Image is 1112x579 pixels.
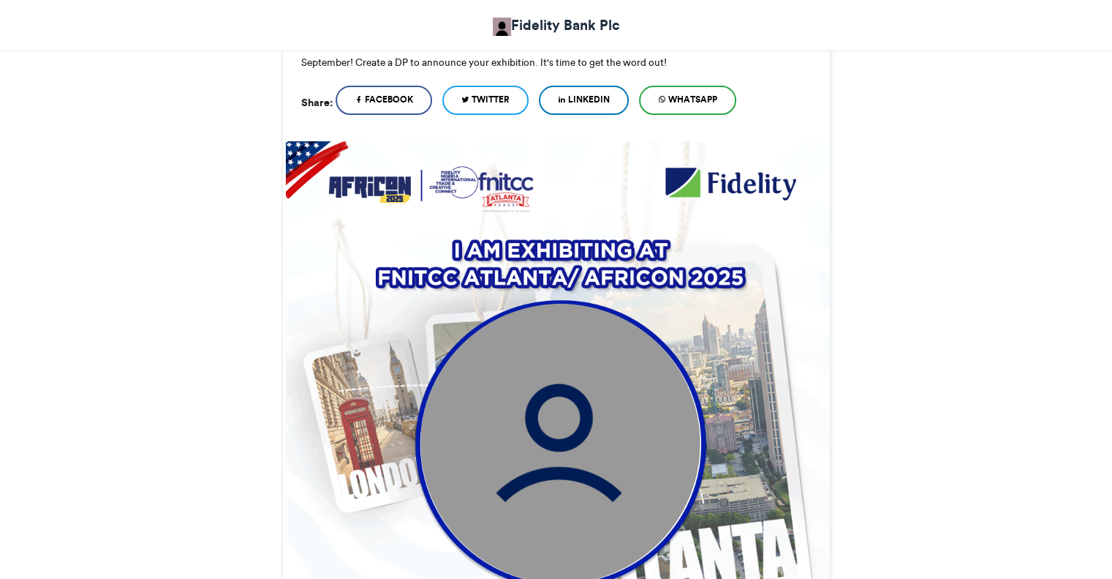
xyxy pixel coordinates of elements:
span: Facebook [365,93,413,106]
a: WhatsApp [639,86,736,115]
span: Twitter [472,93,510,106]
a: Fidelity Bank Plc [493,15,620,36]
h5: Share: [301,93,333,112]
span: LinkedIn [568,93,610,106]
a: Facebook [336,86,432,115]
a: LinkedIn [539,86,629,115]
span: WhatsApp [668,93,717,106]
img: Fidelity Bank [493,18,511,36]
a: Twitter [442,86,529,115]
